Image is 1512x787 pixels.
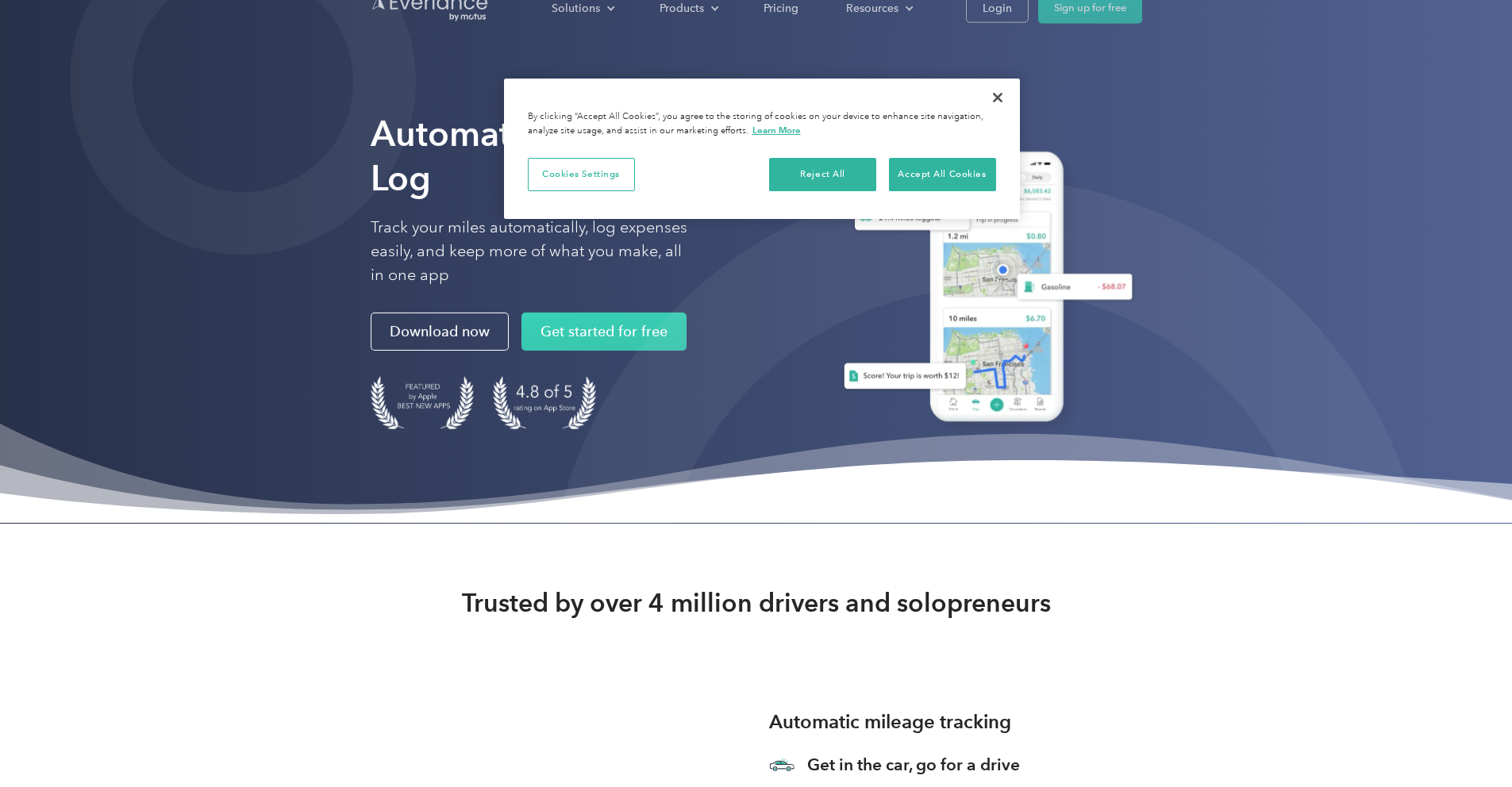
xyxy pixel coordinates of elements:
a: Get started for free [521,313,687,351]
p: Track your miles automatically, log expenses easily, and keep more of what you make, all in one app [371,216,688,287]
div: By clicking “Accept All Cookies”, you agree to the storing of cookies on your device to enhance s... [528,110,996,138]
img: 4.9 out of 5 stars on the app store [493,376,596,429]
h3: Automatic mileage tracking [769,708,1011,736]
h3: Get in the car, go for a drive [807,754,1142,776]
button: Accept All Cookies [889,158,996,191]
strong: Trusted by over 4 million drivers and solopreneurs [462,587,1051,619]
img: Badge for Featured by Apple Best New Apps [371,376,474,429]
button: Cookies Settings [528,158,635,191]
button: Close [980,80,1015,115]
strong: Automate Your Mileage Log [371,113,752,199]
div: Privacy [504,79,1020,219]
a: More information about your privacy, opens in a new tab [752,125,801,136]
button: Reject All [769,158,876,191]
a: Download now [371,313,509,351]
div: Cookie banner [504,79,1020,219]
